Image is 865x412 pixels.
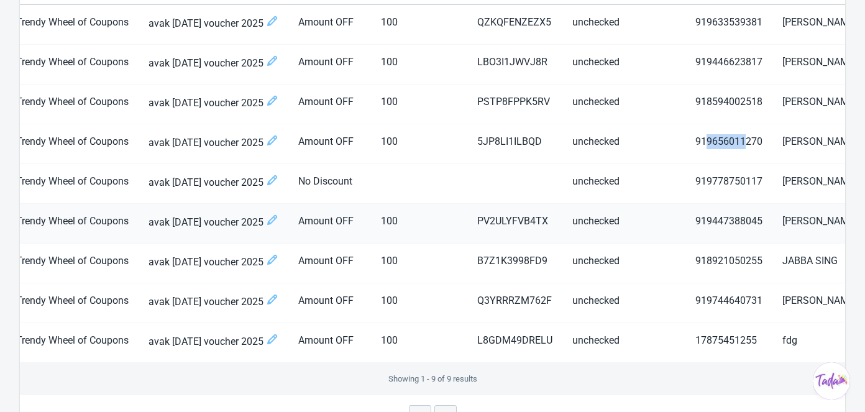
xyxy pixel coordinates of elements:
td: Trendy Wheel of Coupons [6,124,139,164]
td: Amount OFF [288,5,371,45]
td: 17875451255 [685,323,772,363]
td: 100 [371,204,467,244]
td: Trendy Wheel of Coupons [6,323,139,363]
td: 100 [371,85,467,124]
td: unchecked [562,45,685,85]
td: Trendy Wheel of Coupons [6,244,139,283]
td: unchecked [562,5,685,45]
span: avak [DATE] voucher 2025 [149,254,278,270]
td: L8GDM49DRELU [467,323,562,363]
td: QZKQFENZEZX5 [467,5,562,45]
td: PSTP8FPPK5RV [467,85,562,124]
td: Trendy Wheel of Coupons [6,85,139,124]
span: avak [DATE] voucher 2025 [149,293,278,310]
span: avak [DATE] voucher 2025 [149,333,278,350]
td: Trendy Wheel of Coupons [6,204,139,244]
td: Trendy Wheel of Coupons [6,164,139,204]
td: unchecked [562,204,685,244]
td: 919633539381 [685,5,772,45]
span: avak [DATE] voucher 2025 [149,134,278,151]
td: 100 [371,45,467,85]
td: B7Z1K3998FD9 [467,244,562,283]
td: 919744640731 [685,283,772,323]
td: Amount OFF [288,244,371,283]
td: 919656011270 [685,124,772,164]
td: Amount OFF [288,45,371,85]
span: avak [DATE] voucher 2025 [149,94,278,111]
td: Trendy Wheel of Coupons [6,5,139,45]
td: 918594002518 [685,85,772,124]
td: Amount OFF [288,283,371,323]
td: 100 [371,124,467,164]
td: Amount OFF [288,124,371,164]
span: avak [DATE] voucher 2025 [149,214,278,231]
td: Q3YRRRZM762F [467,283,562,323]
td: Amount OFF [288,85,371,124]
td: No Discount [288,164,371,204]
td: 100 [371,283,467,323]
span: avak [DATE] voucher 2025 [149,55,278,71]
td: 100 [371,5,467,45]
td: PV2ULYFVB4TX [467,204,562,244]
td: Trendy Wheel of Coupons [6,283,139,323]
td: 919446623817 [685,45,772,85]
td: 5JP8LI1ILBQD [467,124,562,164]
td: unchecked [562,283,685,323]
td: Amount OFF [288,204,371,244]
td: unchecked [562,124,685,164]
iframe: chat widget [813,362,853,400]
td: unchecked [562,244,685,283]
td: unchecked [562,164,685,204]
td: unchecked [562,323,685,363]
td: 918921050255 [685,244,772,283]
span: avak [DATE] voucher 2025 [149,15,278,32]
span: avak [DATE] voucher 2025 [149,174,278,191]
td: Amount OFF [288,323,371,363]
td: Trendy Wheel of Coupons [6,45,139,85]
td: 919447388045 [685,204,772,244]
td: 919778750117 [685,164,772,204]
td: LBO3I1JWVJ8R [467,45,562,85]
td: unchecked [562,85,685,124]
td: 100 [371,323,467,363]
td: 100 [371,244,467,283]
div: Showing 1 - 9 of 9 results [20,363,845,395]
